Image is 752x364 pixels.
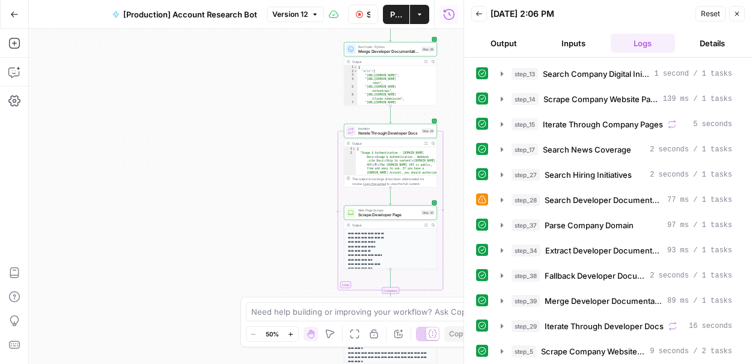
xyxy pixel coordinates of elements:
button: Stop Run [348,5,378,24]
button: 97 ms / 1 tasks [494,216,739,235]
span: Toggle code folding, rows 2 through 8 [354,70,358,74]
button: 16 seconds [494,317,739,336]
span: step_34 [512,244,540,256]
span: Toggle code folding, rows 1 through 13 [354,65,358,70]
span: [Production] Account Research Bot [123,8,257,20]
g: Edge from step_39 to step_29 [390,106,391,123]
span: Search Company Digital Initiatives [543,68,649,80]
span: Search News Coverage [543,144,631,156]
span: step_27 [512,169,540,181]
button: Inputs [541,34,606,53]
button: 139 ms / 1 tasks [494,89,739,109]
span: Run Code · Python [358,44,419,49]
g: Edge from step_38 to step_39 [390,24,391,41]
span: step_29 [512,320,540,332]
span: Version 12 [272,9,308,20]
span: 2 seconds / 1 tasks [650,270,732,281]
button: Publish [383,5,409,24]
span: Search Hiring Initiatives [545,169,632,181]
span: Merge Developer Documentation URLs [358,49,419,55]
div: Complete [382,287,399,294]
span: step_17 [512,144,538,156]
div: 4 [344,77,358,85]
span: step_38 [512,270,540,282]
div: Output [352,141,421,146]
span: Iterate Through Company Pages [543,118,663,130]
div: LoopIterationIterate Through Developer DocsStep 29Output[ "Usage & Authentication - [DOMAIN_NAME]... [344,124,437,187]
button: 2 seconds / 1 tasks [494,266,739,285]
span: Parse Company Domain [545,219,634,231]
span: 1 second / 1 tasks [654,68,732,79]
button: 77 ms / 1 tasks [494,190,739,210]
button: Details [680,34,745,53]
span: 16 seconds [689,321,732,332]
div: 7 [344,101,358,109]
button: 89 ms / 1 tasks [494,291,739,311]
div: Output [352,223,421,228]
span: step_14 [512,93,539,105]
div: 6 [344,93,358,101]
span: 2 seconds / 1 tasks [650,169,732,180]
div: 1 [344,65,358,70]
div: Run Code · PythonMerge Developer Documentation URLsStep 39Output{ "urls":[ "[URL][DOMAIN_NAME]", ... [344,42,437,106]
button: 2 seconds / 1 tasks [494,165,739,184]
button: 93 ms / 1 tasks [494,241,739,260]
span: 93 ms / 1 tasks [667,245,732,256]
button: [Production] Account Research Bot [105,5,264,24]
span: step_39 [512,295,540,307]
g: Edge from step_29 to step_30 [390,187,391,205]
span: Extract Developer Documentation URLs [545,244,662,256]
div: 2 [344,70,358,74]
div: Step 30 [421,210,435,216]
g: Edge from step_29-iteration-end to step_5 [390,294,391,311]
div: 3 [344,73,358,77]
span: 2 seconds / 1 tasks [650,144,732,155]
span: Iterate Through Developer Docs [545,320,664,332]
button: 1 second / 1 tasks [494,64,739,83]
span: 89 ms / 1 tasks [667,296,732,306]
span: 9 seconds / 2 tasks [650,346,732,357]
span: Copy the output [363,182,386,186]
span: 5 seconds [693,119,732,130]
div: Complete [344,287,437,294]
span: Reset [701,8,720,19]
span: step_5 [512,345,536,357]
button: 5 seconds [494,115,739,134]
button: Version 12 [267,7,324,22]
span: Fallback Developer Documentation Search [545,270,645,282]
button: 2 seconds / 1 tasks [494,140,739,159]
span: Iterate Through Developer Docs [358,130,419,136]
div: This output is too large & has been abbreviated for review. to view the full content. [352,177,435,186]
span: Scrape Developer Page [358,212,419,218]
span: Scrape Company Website Pages [543,93,658,105]
span: Scrape Company Website for Digital Initiatives [541,345,645,357]
div: 5 [344,85,358,93]
span: step_37 [512,219,540,231]
span: step_13 [512,68,538,80]
span: 77 ms / 1 tasks [667,195,732,205]
span: Toggle code folding, rows 1 through 3 [352,147,356,151]
span: Merge Developer Documentation URLs [545,295,662,307]
span: Publish [390,8,402,20]
span: 97 ms / 1 tasks [667,220,732,231]
span: 139 ms / 1 tasks [663,94,732,105]
button: Copy [444,326,472,342]
span: Search Developer Documentation [545,194,662,206]
span: 50% [266,329,279,339]
div: 1 [344,147,356,151]
div: Output [352,59,421,64]
span: Copy [449,329,467,339]
span: Web Page Scrape [358,208,419,213]
button: Logs [611,34,676,53]
span: step_15 [512,118,538,130]
button: 9 seconds / 2 tasks [494,342,739,361]
span: Stop Run [367,8,370,20]
div: Step 29 [421,129,435,134]
div: Step 39 [421,47,435,52]
span: Iteration [358,126,419,131]
button: Reset [695,6,726,22]
button: Output [471,34,536,53]
span: step_28 [512,194,540,206]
